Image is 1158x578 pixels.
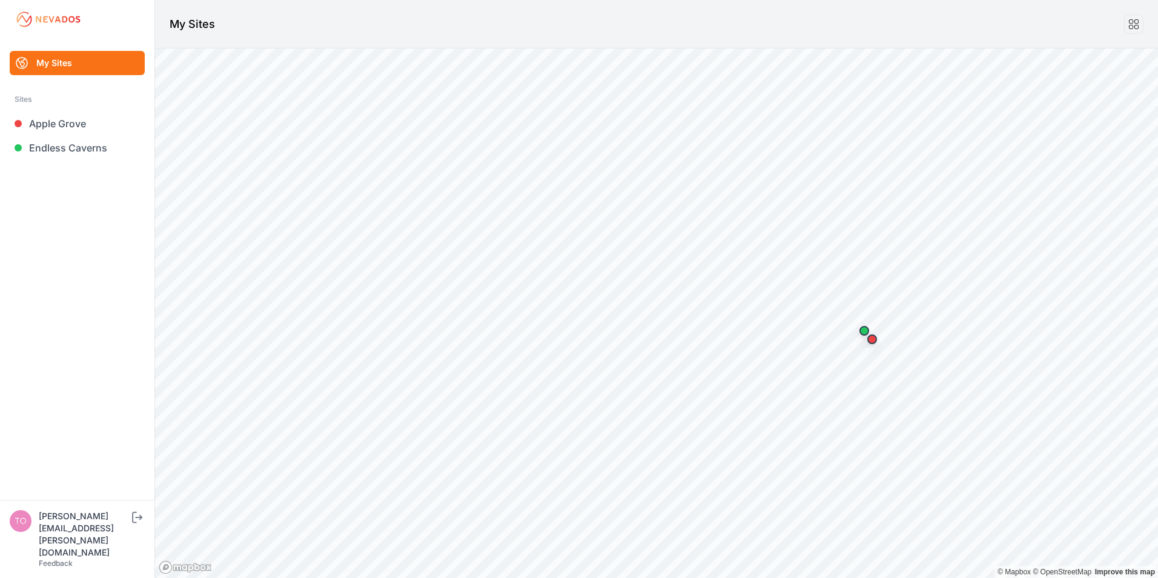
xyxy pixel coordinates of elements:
[10,51,145,75] a: My Sites
[170,16,215,33] h1: My Sites
[998,568,1031,576] a: Mapbox
[10,510,31,532] img: tomasz.barcz@energix-group.com
[10,136,145,160] a: Endless Caverns
[1033,568,1091,576] a: OpenStreetMap
[159,560,212,574] a: Mapbox logo
[39,559,73,568] a: Feedback
[1095,568,1155,576] a: Map feedback
[852,319,876,343] div: Map marker
[39,510,130,559] div: [PERSON_NAME][EMAIL_ADDRESS][PERSON_NAME][DOMAIN_NAME]
[10,111,145,136] a: Apple Grove
[155,48,1158,578] canvas: Map
[15,10,82,29] img: Nevados
[15,92,140,107] div: Sites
